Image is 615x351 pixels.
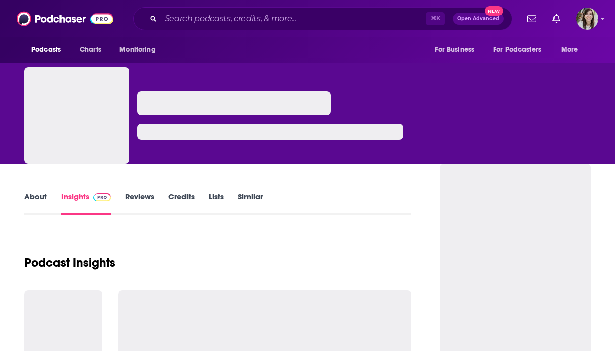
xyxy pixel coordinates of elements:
[427,40,487,60] button: open menu
[548,10,564,27] a: Show notifications dropdown
[168,192,195,215] a: Credits
[133,7,512,30] div: Search podcasts, credits, & more...
[93,193,111,201] img: Podchaser Pro
[576,8,598,30] span: Logged in as devinandrade
[17,9,113,28] img: Podchaser - Follow, Share and Rate Podcasts
[457,16,499,21] span: Open Advanced
[24,40,74,60] button: open menu
[435,43,474,57] span: For Business
[238,192,263,215] a: Similar
[24,192,47,215] a: About
[31,43,61,57] span: Podcasts
[486,40,556,60] button: open menu
[209,192,224,215] a: Lists
[161,11,426,27] input: Search podcasts, credits, & more...
[576,8,598,30] img: User Profile
[24,255,115,270] h1: Podcast Insights
[426,12,445,25] span: ⌘ K
[80,43,101,57] span: Charts
[561,43,578,57] span: More
[493,43,541,57] span: For Podcasters
[576,8,598,30] button: Show profile menu
[73,40,107,60] a: Charts
[112,40,168,60] button: open menu
[119,43,155,57] span: Monitoring
[485,6,503,16] span: New
[523,10,540,27] a: Show notifications dropdown
[125,192,154,215] a: Reviews
[61,192,111,215] a: InsightsPodchaser Pro
[453,13,504,25] button: Open AdvancedNew
[554,40,591,60] button: open menu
